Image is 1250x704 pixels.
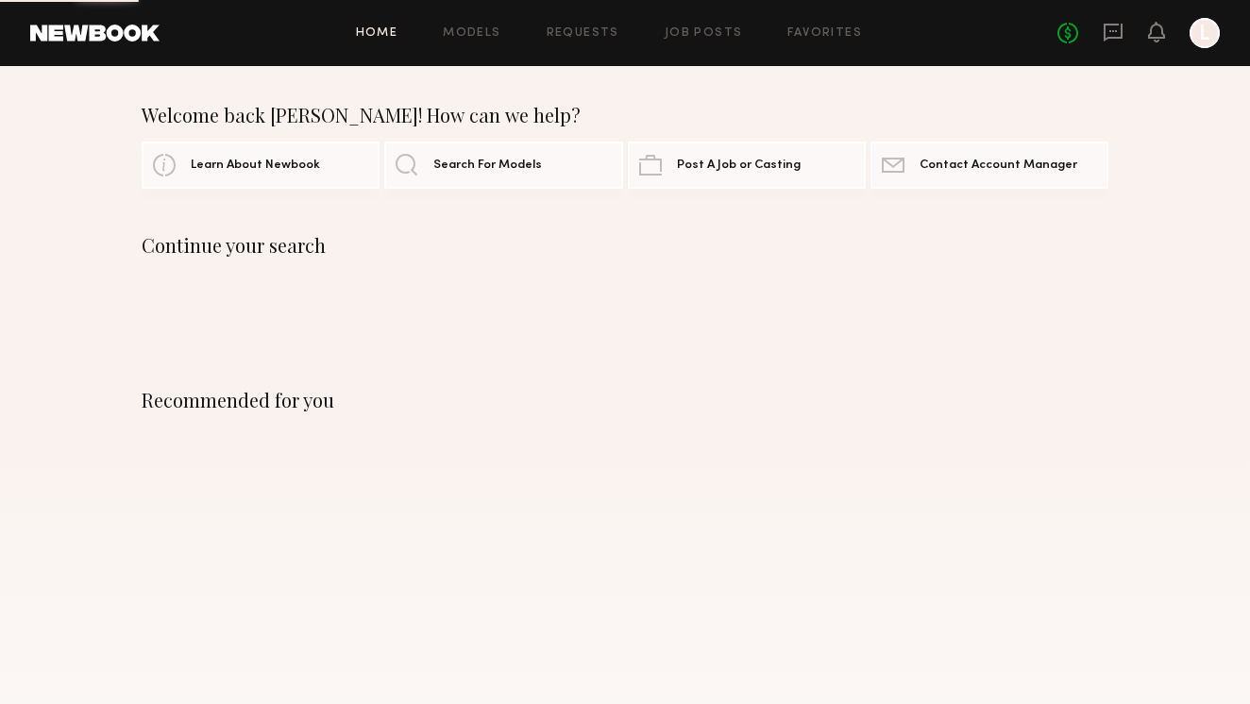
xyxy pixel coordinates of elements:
a: Home [356,27,398,40]
a: Learn About Newbook [142,142,380,189]
a: Models [443,27,500,40]
span: Search For Models [433,159,542,172]
a: Favorites [787,27,862,40]
a: Contact Account Manager [870,142,1108,189]
span: Post A Job or Casting [677,159,801,172]
a: Search For Models [384,142,622,189]
a: Post A Job or Casting [628,142,866,189]
div: Continue your search [142,234,1108,257]
a: Job Posts [665,27,743,40]
span: Contact Account Manager [920,159,1077,172]
a: Requests [547,27,619,40]
span: Learn About Newbook [191,159,320,172]
div: Recommended for you [142,389,1108,411]
a: L [1190,18,1220,48]
div: Welcome back [PERSON_NAME]! How can we help? [142,104,1108,126]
